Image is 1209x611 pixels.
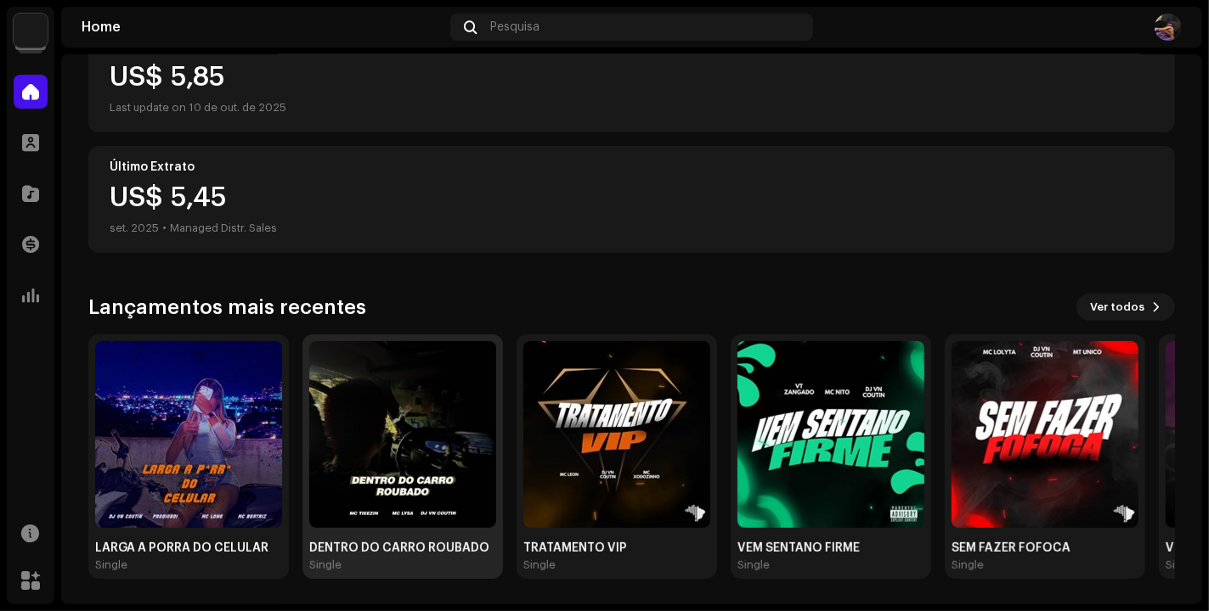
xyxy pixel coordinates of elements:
h3: Lançamentos mais recentes [88,294,366,321]
div: Single [523,558,556,572]
div: VEM SENTANO FIRME [737,541,924,555]
div: Single [952,558,984,572]
div: Single [309,558,342,572]
img: 71bf27a5-dd94-4d93-852c-61362381b7db [14,14,48,48]
div: TRATAMENTO VIP [523,541,710,555]
div: DENTRO DO CARRO ROUBADO [309,541,496,555]
div: LARGA A PORRA DO CELULAR [95,541,282,555]
div: Single [1166,558,1198,572]
img: 00f97256-ff58-4cec-a8f8-2fcb5527d621 [95,341,282,528]
div: Home [82,20,443,34]
div: set. 2025 [110,218,159,238]
img: b2db5375-aac4-48b7-9473-bd51a7f3c338 [737,341,924,528]
img: 397fe8c3-4db8-4711-aea1-f4e3896d1747 [952,341,1138,528]
img: 21344662-59a7-4109-a715-ff295ca33517 [309,341,496,528]
div: • [162,218,167,238]
div: Último Extrato [110,160,1154,174]
span: Pesquisa [490,20,540,34]
re-o-card-value: Último Extrato [88,146,1175,253]
re-o-card-value: Balanço [88,25,1175,132]
img: 4b2822d7-db0c-41d6-8b8a-dc998e77df26 [1155,14,1182,41]
img: f33c7daf-b5b0-4a3b-8da9-9ce2e4d8968b [523,341,710,528]
div: Single [95,558,127,572]
button: Ver todos [1076,294,1175,321]
span: Ver todos [1090,290,1144,324]
div: Last update on 10 de out. de 2025 [110,98,1154,118]
div: SEM FAZER FOFOCA [952,541,1138,555]
div: Single [737,558,770,572]
div: Managed Distr. Sales [170,218,277,238]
